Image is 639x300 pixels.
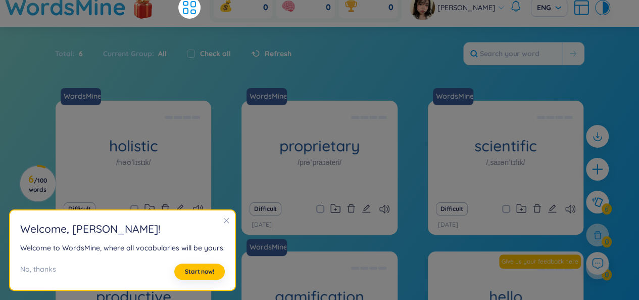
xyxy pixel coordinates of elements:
[185,268,214,276] span: Start now!
[55,43,93,64] div: Total :
[591,163,604,176] span: plus
[245,91,288,101] a: WordsMine
[20,264,56,280] div: No, thanks
[263,2,268,13] span: 0
[433,88,477,105] a: WordsMine
[245,242,288,252] a: WordsMine
[532,204,542,213] span: delete
[175,202,184,216] button: edit
[250,202,281,216] button: Difficult
[75,48,83,59] span: 6
[161,202,170,216] button: delete
[438,220,458,230] p: [DATE]
[154,49,167,58] span: All
[56,137,211,155] h1: holistic
[265,48,291,59] span: Refresh
[326,2,331,13] span: 0
[537,3,561,13] span: ENG
[532,202,542,216] button: delete
[437,2,496,13] span: [PERSON_NAME]
[252,220,272,230] p: [DATE]
[175,204,184,213] span: edit
[436,202,468,216] button: Difficult
[161,204,170,213] span: delete
[60,91,102,101] a: WordsMine
[432,91,474,101] a: WordsMine
[247,239,291,256] a: WordsMine
[20,221,225,237] h2: Welcome , [PERSON_NAME] !
[64,202,95,216] button: Difficult
[223,217,230,224] span: close
[388,2,394,13] span: 0
[116,157,151,168] h1: /həʊˈlɪstɪk/
[29,177,47,193] span: / 100 words
[93,43,177,64] div: Current Group :
[241,137,397,155] h1: proprietary
[26,175,49,193] h3: 6
[548,204,557,213] span: edit
[548,202,557,216] button: edit
[464,42,562,65] input: Search your word
[362,202,371,216] button: edit
[298,157,341,168] h1: /prəˈpraɪəteri/
[362,204,371,213] span: edit
[200,48,231,59] label: Check all
[428,137,583,155] h1: scientific
[247,88,291,105] a: WordsMine
[347,204,356,213] span: delete
[174,264,225,280] button: Start now!
[486,157,525,168] h1: /ˌsaɪənˈtɪfɪk/
[20,242,225,253] div: Welcome to WordsMine, where all vocabularies will be yours.
[61,88,105,105] a: WordsMine
[347,202,356,216] button: delete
